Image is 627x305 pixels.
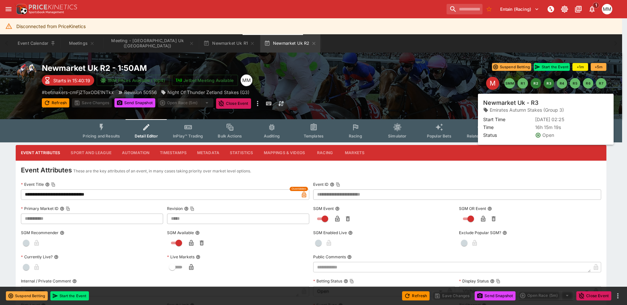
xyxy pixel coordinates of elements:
div: Michela Marris [602,4,612,14]
button: Automation [117,145,155,161]
button: R2 [531,78,541,88]
p: Live Markets [167,254,195,260]
button: Mappings & Videos [259,145,311,161]
button: open drawer [3,3,14,15]
nav: pagination navigation [504,78,606,88]
button: Meetings [61,34,103,53]
button: Newmarket Uk R1 [199,34,259,53]
input: search [447,4,483,14]
div: Disconnected from PriceKinetics [16,20,86,32]
p: Copy To Clipboard [42,89,114,96]
button: SMM [504,78,515,88]
p: Event ID [313,182,329,187]
button: Start the Event [50,291,89,300]
p: Internal / Private Comment [21,278,71,284]
div: Michela Marris [241,74,252,86]
img: PriceKinetics Logo [14,3,27,16]
button: Event Calendar [14,34,59,53]
button: NOT Connected to PK [545,3,557,15]
button: Copy To Clipboard [349,279,354,283]
button: Copy To Clipboard [66,206,70,211]
span: 1 [593,2,600,8]
button: Documentation [572,3,584,15]
button: Newmarket Uk R2 [260,34,321,53]
p: Revision 50556 [124,89,157,96]
span: Related Events [467,134,495,138]
button: R6 [583,78,593,88]
button: Statistics [225,145,259,161]
button: Racing [310,145,340,161]
div: Start From [511,99,606,109]
button: Copy To Clipboard [51,182,56,187]
span: System Controls [507,134,539,138]
button: +1m [572,63,588,71]
span: Racing [349,134,362,138]
span: Bulk Actions [218,134,242,138]
p: Night Of Thunder Zetland Stakes (G3) [167,89,249,96]
img: jetbet-logo.svg [176,77,182,84]
button: R5 [570,78,580,88]
button: more [614,292,622,300]
h2: Copy To Clipboard [42,63,324,73]
button: Select Tenant [496,4,543,14]
button: Refresh [42,98,69,107]
button: Metadata [192,145,225,161]
p: Exclude Popular SGM? [459,230,501,235]
div: Edit Meeting [486,77,499,90]
button: R1 [517,78,528,88]
button: R3 [544,78,554,88]
button: Copy To Clipboard [496,279,500,283]
p: SGM Enabled Live [313,230,347,235]
div: Event type filters [77,119,544,142]
button: Event Attributes [16,145,65,161]
span: Popular Bets [427,134,451,138]
button: Close Event [576,291,611,300]
p: SGM Event [313,206,334,211]
p: Currently Live? [21,254,53,260]
button: Timestamps [155,145,192,161]
p: Public Comments [313,254,346,260]
img: PriceKinetics [29,5,77,9]
span: InPlay™ Trading [173,134,203,138]
p: Display Status [459,278,489,284]
button: Send Snapshot [114,98,155,107]
p: SGM OR Event [459,206,486,211]
span: Auditing [264,134,280,138]
p: Overtype [521,100,539,107]
p: Primary Market ID [21,206,59,211]
button: Markets [340,145,370,161]
p: Auto-Save [583,100,603,107]
button: Suspend Betting [6,291,48,300]
button: Copy To Clipboard [336,182,340,187]
button: R7 [596,78,606,88]
p: Betting Status [313,278,342,284]
span: Detail Editor [135,134,158,138]
button: SRM Prices Available (Top4) [97,75,169,86]
div: Night Of Thunder Zetland Stakes (G3) [161,89,249,96]
button: Copy To Clipboard [190,206,195,211]
span: Templates [304,134,324,138]
button: No Bookmarks [484,4,494,14]
button: Michela Marris [600,2,614,16]
p: Override [552,100,569,107]
button: Send Snapshot [475,291,516,300]
button: +5m [591,63,606,71]
p: SGM Recommender [21,230,59,235]
div: split button [518,291,574,300]
button: Refresh [402,291,430,300]
button: Jetbet Meeting Available [172,75,238,86]
button: R4 [557,78,567,88]
button: Toggle light/dark mode [559,3,570,15]
p: Revision [167,206,183,211]
div: split button [158,98,213,107]
button: Meeting - Newmarket Uk (UK) [104,34,198,53]
p: These are the key attributes of an event, in many cases taking priority over market level options. [73,168,251,174]
h4: Event Attributes [21,166,72,174]
span: Overridden [292,187,306,191]
button: Start the Event [534,63,570,71]
button: Suspend Betting [492,63,531,71]
button: Notifications [586,3,598,15]
p: Event Title [21,182,44,187]
button: Sport and League [65,145,116,161]
span: Simulator [388,134,406,138]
